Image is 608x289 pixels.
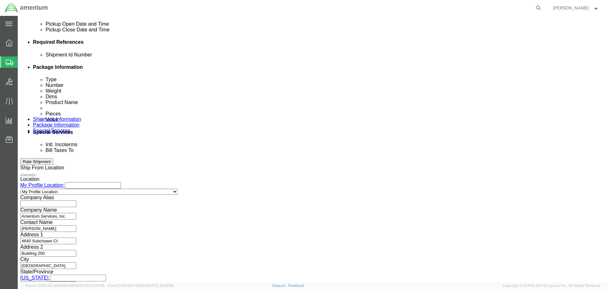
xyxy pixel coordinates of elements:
span: Client: 2025.19.0-1f462a1 [107,284,173,287]
span: Server: 2025.19.0-b9208248b56 [25,284,104,287]
button: [PERSON_NAME] [553,4,599,12]
span: [DATE] 10:22:58 [79,284,104,287]
span: Copyright © [DATE]-[DATE] Agistix Inc., All Rights Reserved [503,283,600,288]
span: Nick Riddle [553,4,589,11]
a: Feedback [288,284,304,287]
a: Support [272,284,288,287]
img: logo [4,3,48,13]
span: [DATE] 10:06:59 [148,284,173,287]
iframe: FS Legacy Container [18,16,608,282]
